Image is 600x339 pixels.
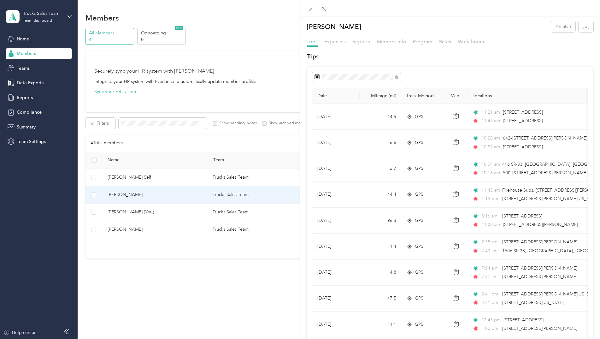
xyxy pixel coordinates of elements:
span: 7:04 am [481,265,499,272]
td: 96.3 [360,208,401,234]
td: 4.8 [360,260,401,286]
td: 1.4 [360,234,401,259]
span: 11:43 am [481,187,499,194]
td: 44.4 [360,182,401,208]
span: 7:37 am [481,273,499,280]
span: GPS [415,243,423,250]
span: GPS [415,191,423,198]
span: 10:04 am [481,161,499,168]
span: GPS [415,269,423,276]
span: [STREET_ADDRESS] [503,144,543,150]
span: Program [413,39,432,45]
span: [STREET_ADDRESS][PERSON_NAME] [502,265,577,271]
span: [STREET_ADDRESS][PERSON_NAME] [503,222,578,227]
span: 1:15 pm [481,195,499,202]
span: GPS [415,165,423,172]
span: [STREET_ADDRESS] [503,317,544,323]
span: [STREET_ADDRESS] [503,118,543,123]
span: 12:43 pm [481,317,501,324]
td: [DATE] [312,286,360,312]
span: 500–[STREET_ADDRESS][PERSON_NAME] [503,170,587,175]
button: Archive [551,21,575,32]
span: Trips [307,39,318,45]
span: 8:16 am [481,213,499,220]
span: [STREET_ADDRESS][PERSON_NAME] [502,239,577,245]
span: GPS [415,217,423,224]
span: 7:38 am [481,239,499,246]
th: Map [445,88,468,104]
span: 3:51 pm [481,299,499,306]
td: 14.5 [360,104,401,130]
span: 2:41 pm [481,291,499,298]
span: [STREET_ADDRESS] [503,110,543,115]
span: [STREET_ADDRESS][PERSON_NAME] [502,274,577,279]
th: Date [312,88,360,104]
td: [DATE] [312,260,360,286]
span: GPS [415,321,423,328]
span: [STREET_ADDRESS][US_STATE] [502,300,565,305]
td: [DATE] [312,130,360,156]
td: [DATE] [312,104,360,130]
span: [STREET_ADDRESS][PERSON_NAME] [502,326,577,331]
td: [DATE] [312,156,360,182]
td: 47.5 [360,286,401,312]
span: Rates [439,39,451,45]
span: 10:28 am [481,135,500,142]
th: Mileage (mi) [360,88,401,104]
p: [PERSON_NAME] [307,21,361,32]
span: 7:43 am [481,247,499,254]
h2: Trips [307,52,593,61]
td: [DATE] [312,208,360,234]
span: 11:08 am [481,221,500,228]
span: 10:57 am [481,144,500,151]
span: 10:16 am [481,169,500,176]
span: 1:00 pm [481,325,499,332]
span: Work hours [458,39,484,45]
td: [DATE] [312,234,360,259]
span: Member info [377,39,406,45]
td: [DATE] [312,182,360,208]
td: 11.1 [360,312,401,337]
td: 2.7 [360,156,401,182]
span: Expenses [324,39,346,45]
td: 16.6 [360,130,401,156]
span: Reports [352,39,370,45]
span: GPS [415,113,423,120]
span: GPS [415,295,423,302]
span: 642–[STREET_ADDRESS][PERSON_NAME] [503,135,587,141]
span: 11:21 am [481,109,500,116]
span: GPS [415,139,423,146]
span: 11:47 am [481,117,500,124]
span: [STREET_ADDRESS] [502,213,542,219]
td: [DATE] [312,312,360,337]
th: Track Method [401,88,445,104]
